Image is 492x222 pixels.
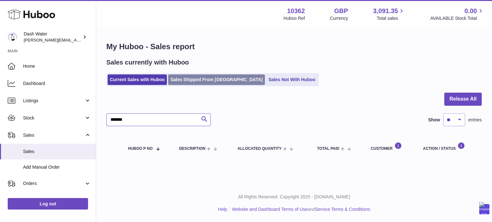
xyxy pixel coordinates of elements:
[266,74,317,85] a: Sales Not With Huboo
[108,74,167,85] a: Current Sales with Huboo
[283,15,305,21] div: Huboo Ref
[423,142,475,151] div: Action / Status
[287,7,305,15] strong: 10362
[218,207,227,212] a: Help
[468,117,482,123] span: entries
[23,149,91,155] span: Sales
[237,147,282,151] span: ALLOCATED Quantity
[128,147,153,151] span: Huboo P no
[168,74,265,85] a: Sales Shipped From [GEOGRAPHIC_DATA]
[334,7,348,15] strong: GBP
[317,147,340,151] span: Total paid
[330,15,348,21] div: Currency
[464,7,477,15] span: 0.00
[106,42,482,52] h1: My Huboo - Sales report
[430,15,484,21] span: AVAILABLE Stock Total
[23,98,84,104] span: Listings
[373,7,398,15] span: 3,091.35
[428,117,440,123] label: Show
[8,198,88,210] a: Log out
[232,207,307,212] a: Website and Dashboard Terms of Use
[8,32,17,42] img: james@dash-water.com
[179,147,205,151] span: Description
[444,93,482,106] button: Release All
[23,63,91,69] span: Home
[24,37,128,42] span: [PERSON_NAME][EMAIL_ADDRESS][DOMAIN_NAME]
[101,194,487,200] p: All Rights Reserved. Copyright 2025 - [DOMAIN_NAME]
[315,207,370,212] a: Service Terms & Conditions
[106,58,189,67] h2: Sales currently with Huboo
[24,31,81,43] div: Dash Water
[23,115,84,121] span: Stock
[23,80,91,87] span: Dashboard
[430,7,484,21] a: 0.00 AVAILABLE Stock Total
[373,7,406,21] a: 3,091.35 Total sales
[230,206,370,212] li: and
[371,142,410,151] div: Customer
[377,15,405,21] span: Total sales
[23,132,84,138] span: Sales
[23,164,91,170] span: Add Manual Order
[23,180,84,187] span: Orders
